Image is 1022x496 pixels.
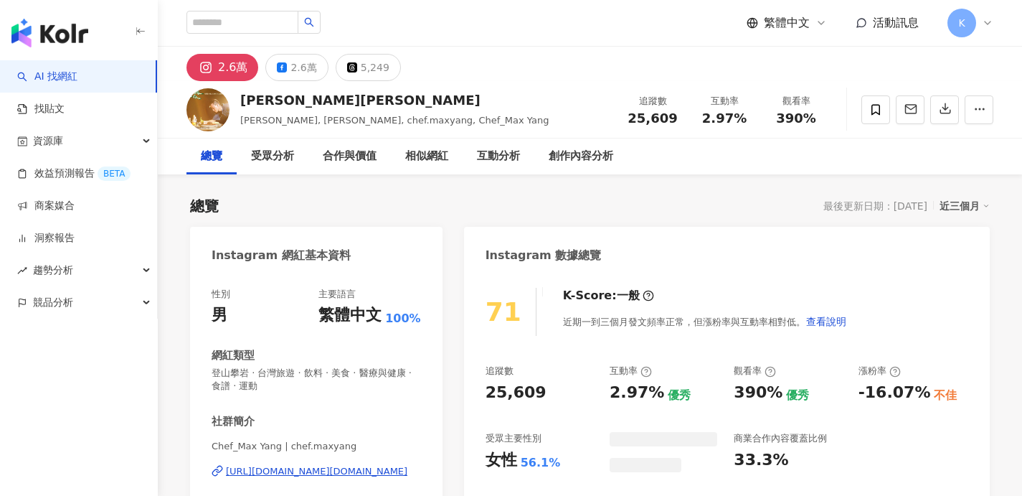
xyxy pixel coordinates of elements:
a: 效益預測報告BETA [17,167,131,181]
div: 互動分析 [477,148,520,165]
div: Instagram 網紅基本資料 [212,248,351,263]
div: 5,249 [361,57,389,78]
div: K-Score : [563,288,654,304]
div: 56.1% [521,455,561,471]
img: KOL Avatar [186,88,230,131]
div: [PERSON_NAME][PERSON_NAME] [240,91,549,109]
button: 2.6萬 [265,54,328,81]
a: 商案媒合 [17,199,75,213]
span: [PERSON_NAME], [PERSON_NAME], chef.maxyang, Chef_Max Yang [240,115,549,126]
span: 390% [776,111,816,126]
a: 找貼文 [17,102,65,116]
span: rise [17,266,27,276]
div: 2.97% [610,382,664,404]
span: 資源庫 [33,125,63,157]
div: 合作與價值 [323,148,377,165]
span: search [304,17,314,27]
button: 5,249 [336,54,401,81]
div: 女性 [486,449,517,472]
div: -16.07% [858,382,931,404]
div: 主要語言 [318,288,356,301]
span: 100% [385,311,420,327]
span: 25,609 [628,111,677,126]
div: 近三個月 [940,197,990,215]
div: 不佳 [934,388,957,403]
div: 一般 [617,288,640,304]
div: 優秀 [668,388,691,403]
div: 相似網紅 [405,148,448,165]
div: 追蹤數 [625,94,680,108]
div: 創作內容分析 [549,148,613,165]
span: 登山攀岩 · 台灣旅遊 · 飲料 · 美食 · 醫療與健康 · 食譜 · 運動 [212,367,421,393]
div: 33.3% [734,449,788,472]
a: 洞察報告 [17,231,75,245]
div: 2.6萬 [218,57,247,78]
div: 男 [212,304,227,327]
div: 社群簡介 [212,414,255,429]
div: Instagram 數據總覽 [486,248,602,263]
div: 390% [734,382,782,404]
img: logo [11,19,88,47]
span: 趨勢分析 [33,254,73,286]
div: 追蹤數 [486,365,514,378]
div: 網紅類型 [212,348,255,363]
div: 觀看率 [734,365,776,378]
div: 受眾分析 [251,148,294,165]
span: 查看說明 [806,316,846,327]
div: 繁體中文 [318,304,382,327]
div: 71 [486,297,521,327]
div: 互動率 [697,94,752,108]
span: 2.97% [702,111,747,126]
a: [URL][DOMAIN_NAME][DOMAIN_NAME] [212,465,421,478]
button: 查看說明 [805,307,847,336]
div: 受眾主要性別 [486,432,541,445]
span: Chef_Max Yang | chef.maxyang [212,440,421,453]
span: K [958,15,965,31]
span: 競品分析 [33,286,73,319]
span: 活動訊息 [873,16,919,29]
div: 總覽 [190,196,219,216]
div: 優秀 [786,388,809,403]
a: searchAI 找網紅 [17,70,77,84]
button: 2.6萬 [186,54,258,81]
div: 最後更新日期：[DATE] [823,200,927,212]
div: 25,609 [486,382,547,404]
div: 商業合作內容覆蓋比例 [734,432,827,445]
div: 2.6萬 [290,57,316,78]
div: 漲粉率 [858,365,901,378]
div: 近期一到三個月發文頻率正常，但漲粉率與互動率相對低。 [563,307,847,336]
div: 互動率 [610,365,652,378]
div: [URL][DOMAIN_NAME][DOMAIN_NAME] [226,465,407,478]
div: 總覽 [201,148,222,165]
div: 性別 [212,288,230,301]
div: 觀看率 [769,94,823,108]
span: 繁體中文 [764,15,810,31]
